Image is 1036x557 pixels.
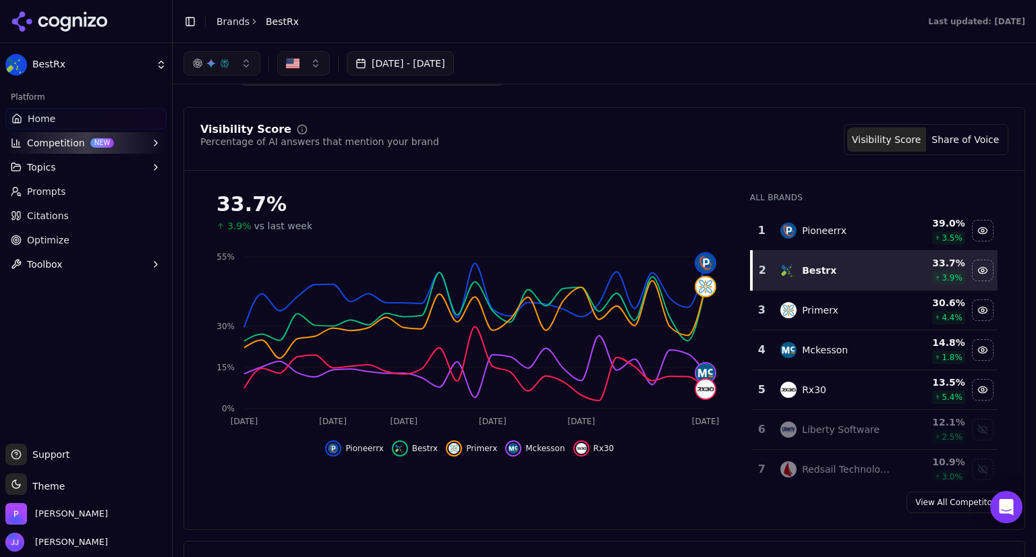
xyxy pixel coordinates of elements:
div: 33.7 % [902,256,965,270]
div: Visibility Score [200,124,291,135]
span: Bestrx [412,443,438,454]
span: 3.9% [227,219,252,233]
span: 3.5 % [942,233,962,243]
span: Competition [27,136,85,150]
nav: breadcrumb [217,15,299,28]
img: pioneerrx [780,223,797,239]
div: Open Intercom Messenger [990,491,1023,523]
div: 10.9 % [902,455,965,469]
button: Hide pioneerrx data [325,440,383,457]
div: 13.5 % [902,376,965,389]
span: vs last week [254,219,313,233]
img: primerx [780,302,797,318]
button: Share of Voice [926,127,1005,152]
span: Rx30 [594,443,614,454]
div: Platform [5,86,167,108]
img: Perrill [5,503,27,525]
img: primerx [449,443,459,454]
span: Home [28,112,55,125]
span: Topics [27,160,56,174]
span: Theme [27,481,65,492]
span: 3.9 % [942,272,962,283]
span: Primerx [466,443,497,454]
tspan: [DATE] [231,417,258,426]
div: 2 [758,262,767,278]
tr: 1pioneerrxPioneerrx39.0%3.5%Hide pioneerrx data [751,211,998,251]
div: Bestrx [802,264,836,277]
tr: 2bestrxBestrx33.7%3.9%Hide bestrx data [751,251,998,291]
div: 6 [757,421,767,438]
button: Hide rx30 data [972,379,994,401]
button: Hide primerx data [446,440,497,457]
span: Mckesson [525,443,565,454]
button: Hide bestrx data [392,440,438,457]
div: 1 [757,223,767,239]
div: Last updated: [DATE] [928,16,1025,27]
img: rx30 [696,380,715,399]
div: Primerx [802,303,838,317]
div: Percentage of AI answers that mention your brand [200,135,439,148]
button: Open user button [5,533,108,552]
div: Mckesson [802,343,848,357]
span: BestRx [32,59,150,71]
span: Optimize [27,233,69,247]
span: 4.4 % [942,312,962,323]
span: 5.4 % [942,392,962,403]
img: primerx [696,277,715,296]
button: Show redsail technologies data [972,459,994,480]
div: 33.7 % [217,192,723,216]
a: Prompts [5,181,167,202]
span: Perrill [35,508,108,520]
img: liberty software [780,421,797,438]
tspan: 30% [217,322,235,331]
span: NEW [90,138,115,148]
tr: 7redsail technologiesRedsail Technologies10.9%3.0%Show redsail technologies data [751,450,998,490]
button: Hide mckesson data [972,339,994,361]
a: View All Competitors [906,492,1008,513]
span: 2.5 % [942,432,962,442]
img: bestrx [395,443,405,454]
button: Open organization switcher [5,503,108,525]
span: Prompts [27,185,66,198]
tr: 4mckessonMckesson14.8%1.8%Hide mckesson data [751,330,998,370]
span: 3.0 % [942,471,962,482]
tspan: [DATE] [568,417,596,426]
div: 7 [757,461,767,477]
div: 3 [757,302,767,318]
tspan: 0% [222,404,235,413]
div: 5 [757,382,767,398]
div: 12.1 % [902,415,965,429]
img: pioneerrx [696,254,715,272]
tspan: [DATE] [479,417,507,426]
a: Optimize [5,229,167,251]
button: [DATE] - [DATE] [347,51,454,76]
div: 39.0 % [902,216,965,230]
div: Rx30 [802,383,826,397]
tspan: 55% [217,252,235,262]
a: Brands [217,16,250,27]
button: Hide mckesson data [505,440,565,457]
a: Citations [5,205,167,227]
button: Topics [5,156,167,178]
div: All Brands [750,192,998,203]
button: CompetitionNEW [5,132,167,154]
span: Citations [27,209,69,223]
div: 30.6 % [902,296,965,310]
img: mckesson [780,342,797,358]
a: Home [5,108,167,129]
img: redsail technologies [780,461,797,477]
img: Jen Jones [5,533,24,552]
img: US [286,57,299,70]
button: Hide primerx data [972,299,994,321]
tspan: [DATE] [319,417,347,426]
button: Visibility Score [847,127,926,152]
div: Redsail Technologies [802,463,892,476]
div: 14.8 % [902,336,965,349]
img: mckesson [508,443,519,454]
tspan: [DATE] [692,417,720,426]
button: Show liberty software data [972,419,994,440]
tspan: 15% [217,363,235,372]
span: Support [27,448,69,461]
img: pioneerrx [328,443,339,454]
button: Toolbox [5,254,167,275]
